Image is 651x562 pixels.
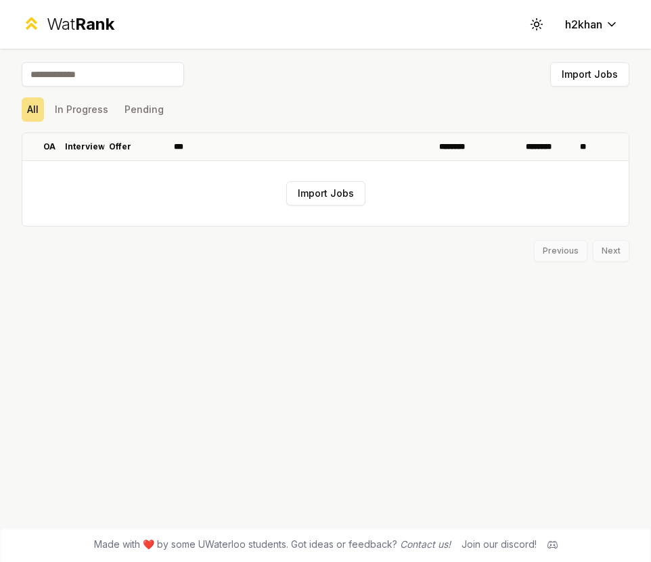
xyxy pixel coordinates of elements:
[22,14,114,35] a: WatRank
[554,12,629,37] button: h2khan
[109,141,131,152] p: Offer
[49,97,114,122] button: In Progress
[462,538,537,551] div: Join our discord!
[75,14,114,34] span: Rank
[119,97,169,122] button: Pending
[565,16,602,32] span: h2khan
[550,62,629,87] button: Import Jobs
[43,141,55,152] p: OA
[47,14,114,35] div: Wat
[286,181,365,206] button: Import Jobs
[94,538,451,551] span: Made with ❤️ by some UWaterloo students. Got ideas or feedback?
[65,141,105,152] p: Interview
[22,97,44,122] button: All
[400,538,451,550] a: Contact us!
